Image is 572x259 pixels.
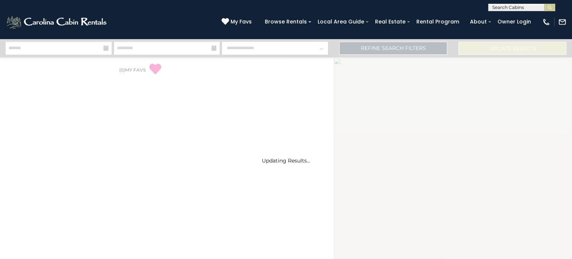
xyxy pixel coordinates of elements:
span: My Favs [231,18,252,26]
a: Real Estate [371,16,409,28]
a: Rental Program [413,16,463,28]
a: Browse Rentals [261,16,311,28]
img: mail-regular-white.png [558,18,566,26]
img: White-1-2.png [6,15,109,29]
img: phone-regular-white.png [542,18,550,26]
a: About [466,16,490,28]
a: Local Area Guide [314,16,368,28]
a: My Favs [222,18,254,26]
a: Owner Login [494,16,535,28]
